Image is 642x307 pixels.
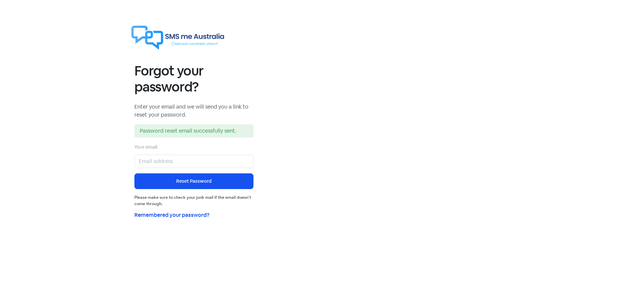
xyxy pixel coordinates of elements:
small: Please make sure to check your junk mail if the email doesn't come through. [134,194,253,207]
label: Your email [134,144,157,151]
h1: Forgot your password? [134,63,253,95]
a: Remembered your password? [134,211,209,218]
div: Password reset email successfully sent. [134,124,253,138]
button: Reset Password [134,173,253,189]
p: Enter your email and we will send you a link to reset your password. [134,103,253,119]
input: Email address [134,155,253,168]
